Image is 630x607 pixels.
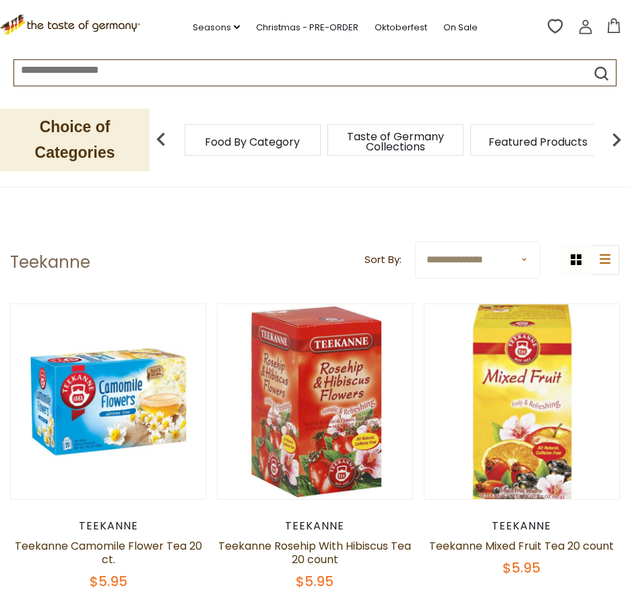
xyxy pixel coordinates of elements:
[10,252,90,272] h1: Teekanne
[90,572,127,591] span: $5.95
[342,132,449,152] a: Taste of Germany Collections
[15,538,202,567] a: Teekanne Camomile Flower Tea 20 ct.
[218,538,411,567] a: Teekanne Rosehip With Hibiscus Tea 20 count
[11,304,206,499] img: Teekanne
[193,20,240,35] a: Seasons
[424,304,619,499] img: Teekanne
[10,519,206,533] div: Teekanne
[375,20,427,35] a: Oktoberfest
[205,137,300,147] a: Food By Category
[296,572,334,591] span: $5.95
[503,558,540,577] span: $5.95
[217,519,413,533] div: Teekanne
[365,252,402,268] label: Sort By:
[603,126,630,153] img: next arrow
[443,20,478,35] a: On Sale
[218,304,412,499] img: Teekanne
[489,137,588,147] a: Featured Products
[148,126,175,153] img: previous arrow
[256,20,358,35] a: Christmas - PRE-ORDER
[429,538,614,554] a: Teekanne Mixed Fruit Tea 20 count
[424,519,620,533] div: Teekanne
